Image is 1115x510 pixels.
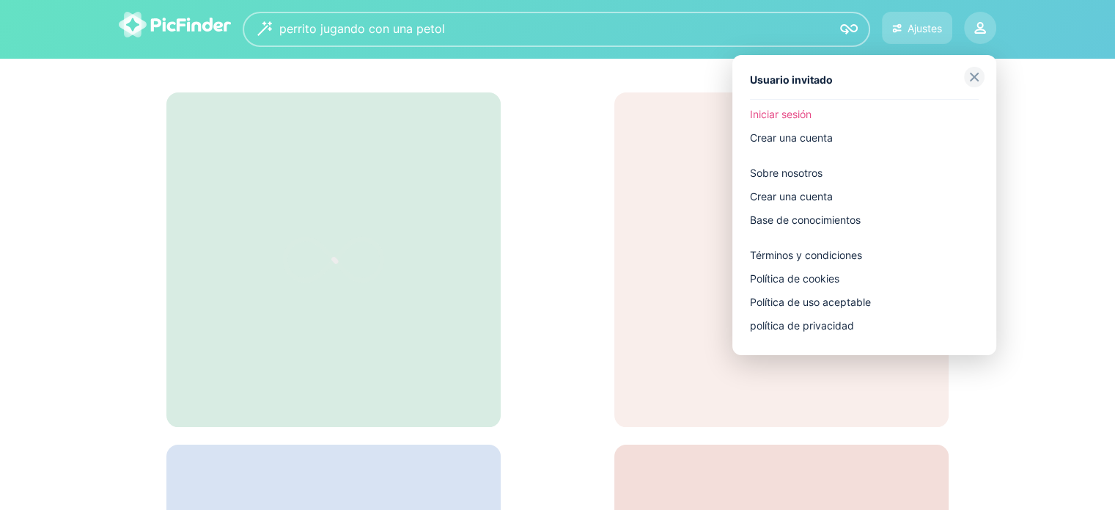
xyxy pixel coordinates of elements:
font: Términos y condiciones [750,249,862,261]
font: Sobre nosotros [750,167,823,179]
a: Términos y condiciones [750,244,979,267]
a: política de privacidad [750,314,979,338]
font: Política de uso aceptable [750,296,871,308]
a: Crear una cuenta [750,185,979,208]
a: Sobre nosotros [750,161,979,185]
a: Política de cookies [750,267,979,291]
font: Crear una cuenta [750,190,833,203]
font: Crear una cuenta [750,131,833,144]
font: política de privacidad [750,319,854,332]
a: Base de conocimientos [750,208,979,232]
font: Iniciar sesión [750,108,812,120]
font: Usuario invitado [750,73,833,86]
img: close-grey.svg [964,67,985,87]
font: Base de conocimientos [750,214,861,226]
a: Crear una cuenta [750,126,979,150]
a: Política de uso aceptable [750,291,979,314]
font: Política de cookies [750,272,839,285]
